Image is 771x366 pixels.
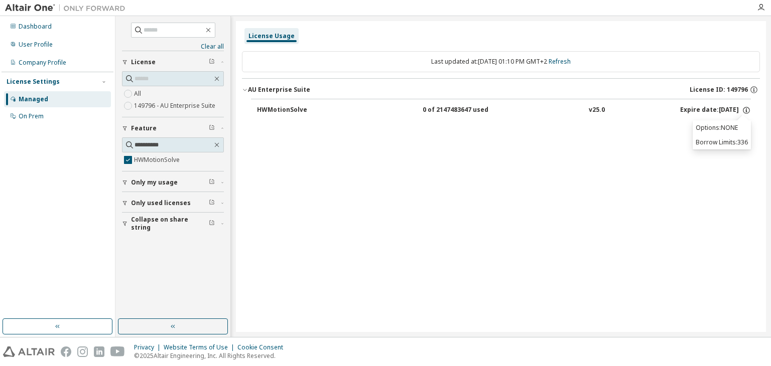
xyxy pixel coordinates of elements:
img: linkedin.svg [94,346,104,357]
span: Clear filter [209,199,215,207]
span: Only my usage [131,178,178,187]
button: Only my usage [122,171,224,194]
span: Feature [131,124,157,132]
p: Options: NONE [696,123,748,132]
label: All [134,88,143,100]
a: Refresh [549,57,571,66]
img: instagram.svg [77,346,88,357]
img: facebook.svg [61,346,71,357]
span: Clear filter [209,58,215,66]
p: Borrow Limits: 336 [696,138,748,146]
div: License Usage [248,32,295,40]
div: Website Terms of Use [164,343,237,351]
button: Only used licenses [122,192,224,214]
div: 0 of 2147483647 used [423,106,513,115]
label: HWMotionSolve [134,154,182,166]
button: AU Enterprise SuiteLicense ID: 149796 [242,79,760,101]
button: HWMotionSolve0 of 2147483647 usedv25.0Expire date:[DATE] [257,99,751,121]
img: altair_logo.svg [3,346,55,357]
div: Cookie Consent [237,343,289,351]
div: User Profile [19,41,53,49]
div: Privacy [134,343,164,351]
div: AU Enterprise Suite [248,86,310,94]
label: 149796 - AU Enterprise Suite [134,100,217,112]
span: Only used licenses [131,199,191,207]
span: License ID: 149796 [690,86,748,94]
span: Clear filter [209,220,215,228]
div: HWMotionSolve [257,106,347,115]
span: Collapse on share string [131,216,209,232]
a: Clear all [122,43,224,51]
div: Last updated at: [DATE] 01:10 PM GMT+2 [242,51,760,72]
div: Expire date: [DATE] [680,106,751,115]
button: Feature [122,117,224,139]
div: On Prem [19,112,44,120]
button: License [122,51,224,73]
button: Collapse on share string [122,213,224,235]
img: Altair One [5,3,131,13]
span: Clear filter [209,124,215,132]
div: Company Profile [19,59,66,67]
div: Managed [19,95,48,103]
img: youtube.svg [110,346,125,357]
div: v25.0 [589,106,605,115]
span: Clear filter [209,178,215,187]
span: License [131,58,156,66]
p: © 2025 Altair Engineering, Inc. All Rights Reserved. [134,351,289,360]
div: License Settings [7,78,60,86]
div: Dashboard [19,23,52,31]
